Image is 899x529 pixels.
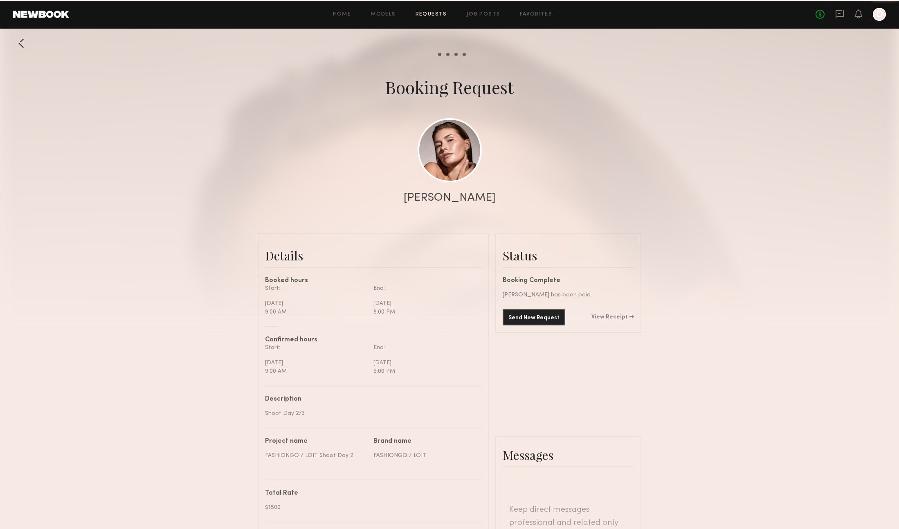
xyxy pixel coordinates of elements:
[265,451,367,460] div: FASHIONGO / LOIT Shoot Day 2
[265,308,367,316] div: 9:00 AM
[265,438,367,445] div: Project name
[373,284,476,293] div: End:
[373,343,476,352] div: End:
[373,308,476,316] div: 6:00 PM
[503,291,634,299] div: [PERSON_NAME] has been paid.
[373,367,476,376] div: 5:00 PM
[265,503,476,512] div: $1800
[265,337,482,343] div: Confirmed hours
[265,247,482,264] div: Details
[503,309,565,325] button: Send New Request
[265,367,367,376] div: 9:00 AM
[385,76,514,99] div: Booking Request
[373,359,476,367] div: [DATE]
[373,438,476,445] div: Brand name
[265,284,367,293] div: Start:
[265,396,476,403] div: Description
[265,359,367,367] div: [DATE]
[520,12,552,17] a: Favorites
[265,409,476,418] div: Shoot Day 2/3
[591,314,634,320] a: View Receipt
[333,12,351,17] a: Home
[873,8,886,21] a: D
[265,278,482,284] div: Booked hours
[503,278,634,284] div: Booking Complete
[503,447,634,463] div: Messages
[265,299,367,308] div: [DATE]
[404,192,496,204] div: [PERSON_NAME]
[503,247,634,264] div: Status
[371,12,396,17] a: Models
[265,490,476,497] div: Total Rate
[467,12,501,17] a: Job Posts
[373,451,476,460] div: FASHIONGO / LOIT
[373,299,476,308] div: [DATE]
[265,343,367,352] div: Start:
[416,12,447,17] a: Requests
